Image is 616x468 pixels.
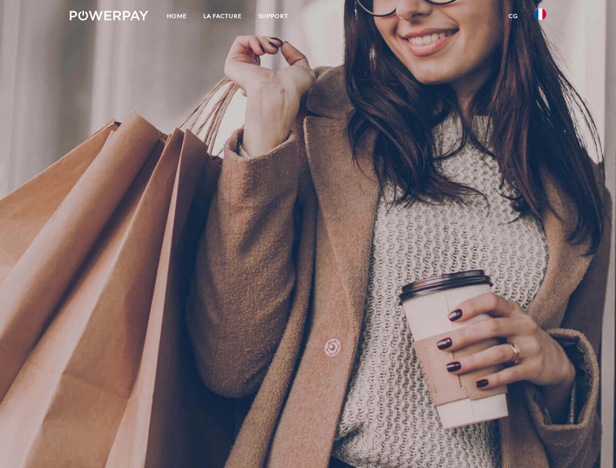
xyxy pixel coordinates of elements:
[535,8,546,20] img: fr
[500,7,526,25] a: CG
[195,7,250,25] a: LA FACTURE
[159,7,195,25] a: Home
[70,11,148,20] img: logo-powerpay-white.svg
[250,7,297,25] a: Support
